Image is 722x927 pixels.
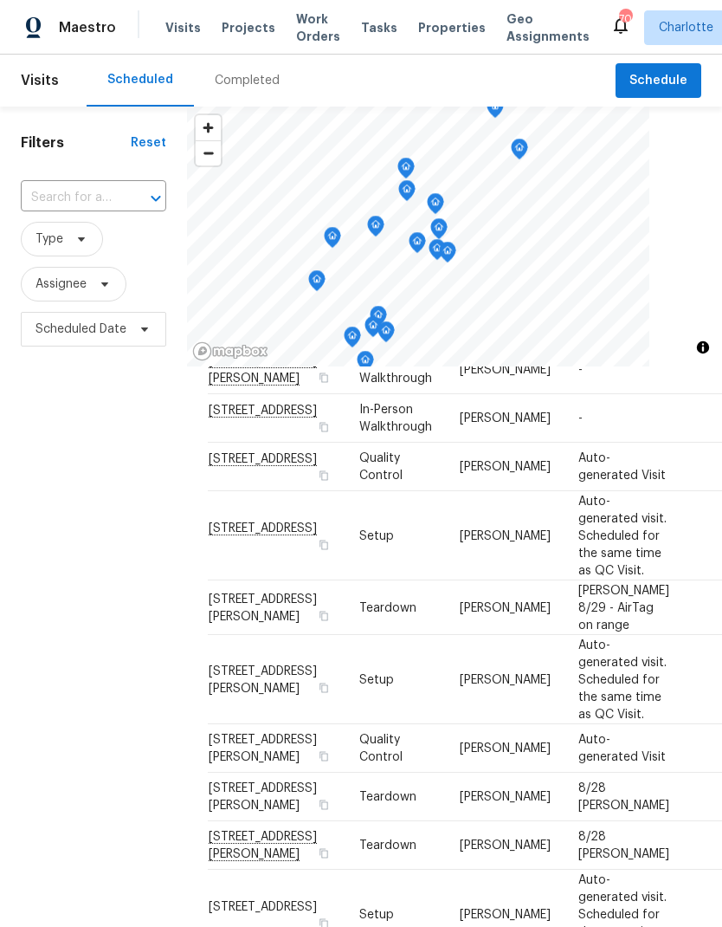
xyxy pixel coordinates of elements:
span: [PERSON_NAME] [460,673,551,685]
span: [PERSON_NAME] [460,839,551,852]
span: Teardown [359,839,416,852]
span: Zoom out [196,141,221,165]
span: 8/28 [PERSON_NAME] [578,831,669,860]
div: Map marker [430,218,448,245]
span: Setup [359,673,394,685]
span: Assignee [35,276,87,293]
div: Map marker [409,232,426,259]
canvas: Map [187,107,649,366]
div: Map marker [324,227,341,254]
div: 70 [619,10,631,28]
span: Projects [222,19,275,36]
div: Map marker [397,158,415,185]
div: Map marker [344,327,361,353]
button: Copy Address [316,749,332,764]
span: Teardown [359,791,416,803]
button: Copy Address [316,468,332,483]
span: Auto-generated visit. Scheduled for the same time as QC Visit. [578,639,667,720]
span: [PERSON_NAME] [460,908,551,920]
span: [STREET_ADDRESS] [209,900,317,912]
span: Tasks [361,22,397,34]
div: Map marker [398,180,416,207]
span: [PERSON_NAME] [460,601,551,613]
span: Quality Control [359,734,403,763]
div: Map marker [308,270,326,297]
div: Map marker [511,139,528,165]
button: Zoom out [196,140,221,165]
span: Toggle attribution [698,338,708,357]
h1: Filters [21,134,131,152]
span: [PERSON_NAME] [460,529,551,541]
span: [STREET_ADDRESS][PERSON_NAME] [209,782,317,812]
span: [STREET_ADDRESS][PERSON_NAME] [209,593,317,622]
span: Charlotte [659,19,713,36]
span: In-Person Walkthrough [359,355,432,385]
div: Map marker [367,216,384,243]
span: 8/28 [PERSON_NAME] [578,782,669,812]
span: Geo Assignments [506,10,590,45]
div: Reset [131,134,166,152]
button: Copy Address [316,846,332,861]
div: Map marker [364,316,382,343]
span: - [578,364,583,376]
button: Toggle attribution [693,337,713,358]
span: Visits [165,19,201,36]
span: - [578,412,583,425]
span: Auto-generated Visit [578,452,666,482]
span: [STREET_ADDRESS][PERSON_NAME] [209,664,317,694]
span: Maestro [59,19,116,36]
span: [PERSON_NAME] [460,791,551,803]
span: Schedule [629,70,687,92]
span: Auto-generated visit. Scheduled for the same time as QC Visit. [578,495,667,576]
span: [PERSON_NAME] [460,412,551,425]
button: Copy Address [316,797,332,813]
button: Copy Address [316,370,332,386]
span: Scheduled Date [35,321,126,338]
button: Copy Address [316,607,332,623]
button: Zoom in [196,115,221,140]
button: Open [144,186,168,211]
input: Search for an address... [21,185,118,211]
div: Map marker [377,321,395,348]
span: In-Person Walkthrough [359,404,432,433]
div: Map marker [370,306,387,333]
div: Map marker [427,193,444,220]
a: Mapbox homepage [192,341,268,361]
div: Scheduled [107,71,173,88]
span: Setup [359,529,394,541]
button: Schedule [616,63,701,99]
span: [PERSON_NAME] [460,742,551,755]
span: Work Orders [296,10,340,45]
span: Teardown [359,601,416,613]
div: Map marker [357,351,374,378]
div: Map marker [429,239,446,266]
span: Quality Control [359,452,403,482]
span: [PERSON_NAME] [460,364,551,376]
button: Copy Address [316,419,332,435]
div: Map marker [487,97,504,124]
span: Type [35,230,63,248]
div: Completed [215,72,280,89]
span: [STREET_ADDRESS][PERSON_NAME] [209,734,317,763]
div: Map marker [439,242,456,269]
span: [PERSON_NAME] 8/29 - AirTag on range [578,584,669,631]
span: Visits [21,62,59,100]
button: Copy Address [316,536,332,552]
span: Properties [418,19,486,36]
span: Setup [359,908,394,920]
span: Auto-generated Visit [578,734,666,763]
span: [PERSON_NAME] [460,461,551,473]
button: Copy Address [316,679,332,695]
